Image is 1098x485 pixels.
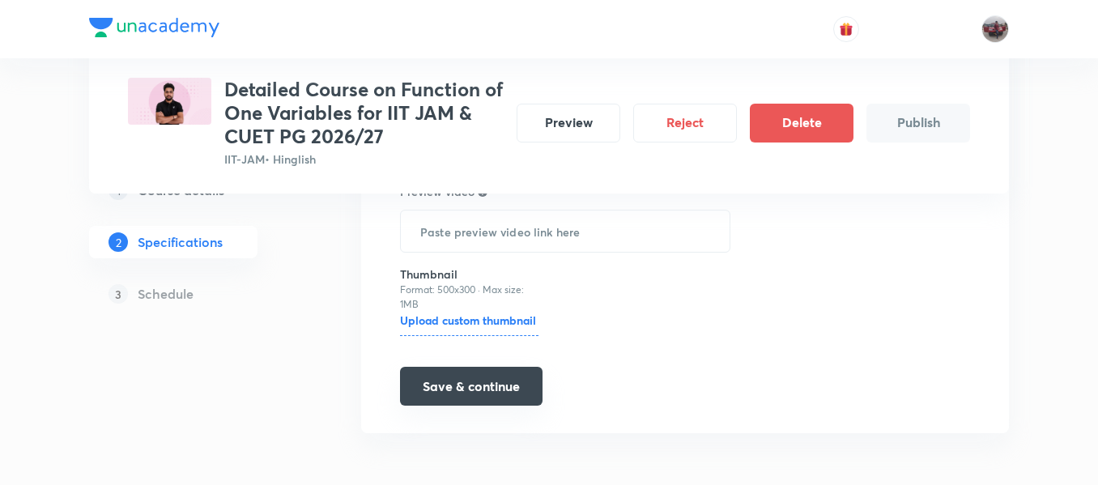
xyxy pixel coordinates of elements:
[517,104,620,143] button: Preview
[128,78,211,125] img: B08A50ED-7EA0-439F-B204-54CAAB185AD1_plus.png
[224,151,504,168] p: IIT-JAM • Hinglish
[138,284,194,304] h5: Schedule
[400,312,538,336] h6: Upload custom thumbnail
[981,15,1009,43] img: amirhussain Hussain
[109,284,128,304] p: 3
[400,367,543,406] button: Save & continue
[138,232,223,252] h5: Specifications
[400,283,538,312] p: Format: 500x300 · Max size: 1MB
[109,232,128,252] p: 2
[224,78,504,147] h3: Detailed Course on Function of One Variables for IIT JAM & CUET PG 2026/27
[833,16,859,42] button: avatar
[839,22,853,36] img: avatar
[89,174,309,206] a: 1Course details
[633,104,737,143] button: Reject
[89,18,219,41] a: Company Logo
[400,266,538,283] h6: Thumbnail
[750,104,853,143] button: Delete
[866,104,970,143] button: Publish
[401,211,730,252] input: Paste preview video link here
[89,18,219,37] img: Company Logo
